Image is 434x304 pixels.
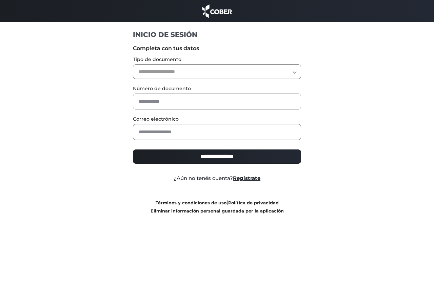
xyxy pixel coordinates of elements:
img: cober_marca.png [200,3,234,19]
div: ¿Aún no tenés cuenta? [128,175,307,182]
label: Completa con tus datos [133,44,301,53]
label: Correo electrónico [133,116,301,123]
a: Política de privacidad [228,200,279,205]
div: | [128,199,307,215]
a: Eliminar información personal guardada por la aplicación [151,208,284,214]
h1: INICIO DE SESIÓN [133,30,301,39]
label: Tipo de documento [133,56,301,63]
a: Términos y condiciones de uso [156,200,226,205]
label: Número de documento [133,85,301,92]
a: Registrate [233,175,260,181]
